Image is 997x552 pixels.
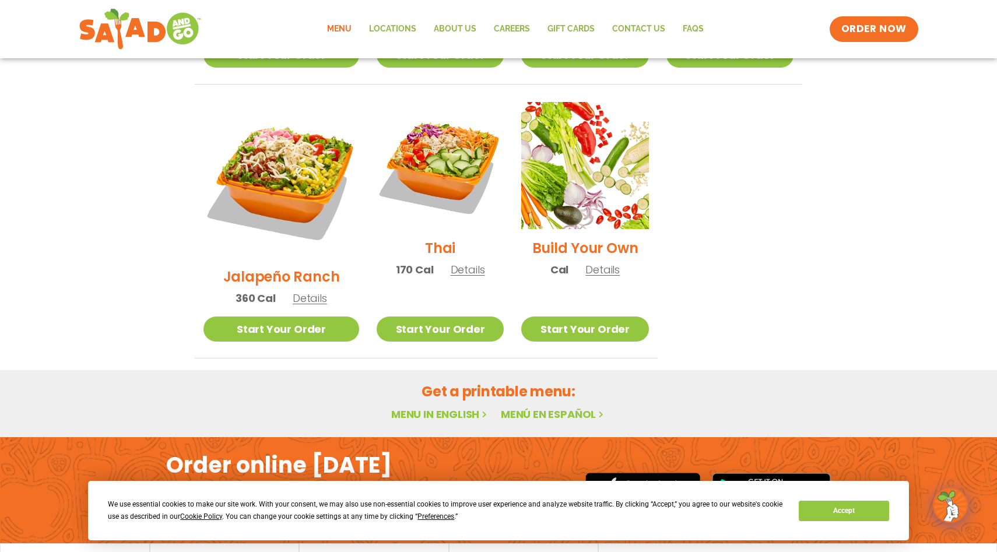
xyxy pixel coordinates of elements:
[180,512,222,521] span: Cookie Policy
[88,481,909,540] div: Cookie Consent Prompt
[799,501,889,521] button: Accept
[585,262,620,277] span: Details
[550,262,568,277] span: Cal
[539,16,603,43] a: GIFT CARDS
[934,489,967,522] img: wpChatIcon
[377,102,504,229] img: Product photo for Thai Salad
[417,512,454,521] span: Preferences
[521,317,648,342] a: Start Your Order
[485,16,539,43] a: Careers
[396,262,434,277] span: 170 Cal
[166,451,392,479] h2: Order online [DATE]
[236,290,276,306] span: 360 Cal
[293,291,327,305] span: Details
[318,16,360,43] a: Menu
[603,16,674,43] a: Contact Us
[360,16,425,43] a: Locations
[79,6,202,52] img: new-SAG-logo-768×292
[585,471,700,509] img: appstore
[425,238,455,258] h2: Thai
[451,262,485,277] span: Details
[223,266,340,287] h2: Jalapeño Ranch
[532,238,638,258] h2: Build Your Own
[195,381,802,402] h2: Get a printable menu:
[203,102,359,258] img: Product photo for Jalapeño Ranch Salad
[425,16,485,43] a: About Us
[318,16,712,43] nav: Menu
[501,407,606,421] a: Menú en español
[841,22,907,36] span: ORDER NOW
[203,317,359,342] a: Start Your Order
[108,498,785,523] div: We use essential cookies to make our site work. With your consent, we may also use non-essential ...
[391,407,489,421] a: Menu in English
[674,16,712,43] a: FAQs
[377,317,504,342] a: Start Your Order
[712,473,831,508] img: google_play
[521,102,648,229] img: Product photo for Build Your Own
[830,16,918,42] a: ORDER NOW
